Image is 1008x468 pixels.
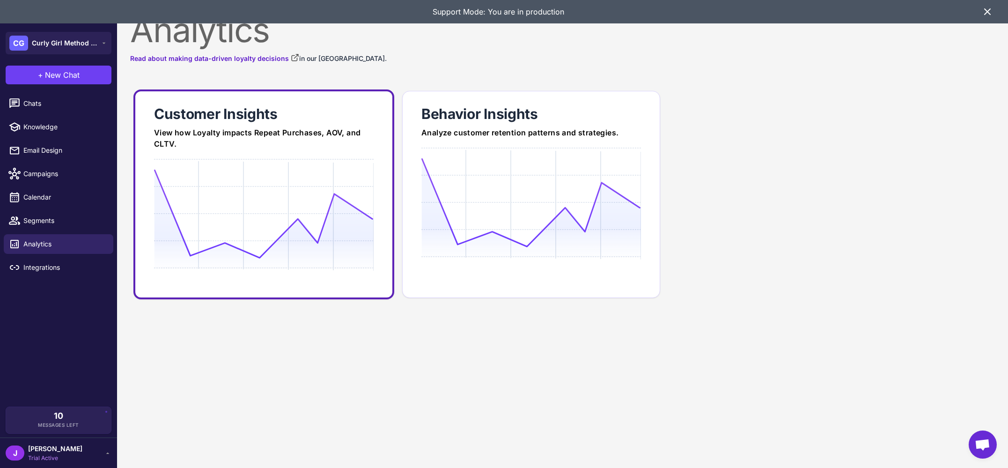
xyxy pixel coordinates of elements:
div: Analytics [130,13,995,47]
button: CGCurly Girl Method Club [6,32,111,54]
span: + [38,69,43,81]
div: View how Loyalty impacts Repeat Purchases, AOV, and CLTV. [154,127,374,149]
span: Curly Girl Method Club [32,38,97,48]
a: Email Design [4,141,113,160]
a: Analytics [4,234,113,254]
button: +New Chat [6,66,111,84]
a: Calendar [4,187,113,207]
a: Campaigns [4,164,113,184]
span: Integrations [23,262,106,273]
span: New Chat [45,69,80,81]
div: J [6,446,24,461]
a: Segments [4,211,113,230]
span: Segments [23,215,106,226]
a: Behavior InsightsAnalyze customer retention patterns and strategies. [402,91,660,298]
span: Messages Left [38,422,79,429]
span: in our [GEOGRAPHIC_DATA]. [299,54,387,62]
span: Campaigns [23,169,106,179]
a: Integrations [4,258,113,277]
div: Customer Insights [154,104,374,123]
span: [PERSON_NAME] [28,444,82,454]
span: Chats [23,98,106,109]
a: Customer InsightsView how Loyalty impacts Repeat Purchases, AOV, and CLTV. [133,89,394,299]
div: Analyze customer retention patterns and strategies. [421,127,641,138]
a: Read about making data-driven loyalty decisions [130,53,299,64]
a: Chats [4,94,113,113]
a: Open chat [969,431,997,459]
span: Email Design [23,145,106,156]
span: 10 [54,412,63,420]
span: Knowledge [23,122,106,132]
span: Trial Active [28,454,82,462]
span: Calendar [23,192,106,202]
div: Behavior Insights [421,104,641,123]
a: Knowledge [4,117,113,137]
span: Analytics [23,239,106,249]
div: CG [9,36,28,51]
